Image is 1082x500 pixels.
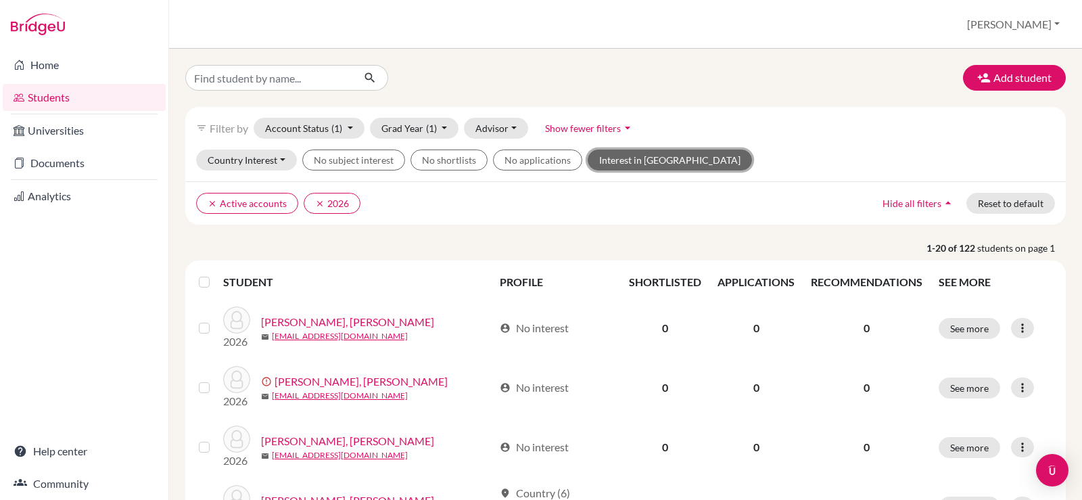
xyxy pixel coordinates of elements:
button: Country Interest [196,150,297,171]
i: arrow_drop_down [621,121,634,135]
th: PROFILE [492,266,621,298]
div: No interest [500,439,569,455]
button: Show fewer filtersarrow_drop_down [534,118,646,139]
span: (1) [331,122,342,134]
button: Add student [963,65,1066,91]
a: Help center [3,438,166,465]
button: Grad Year(1) [370,118,459,139]
td: 0 [621,298,709,358]
th: SHORTLISTED [621,266,709,298]
img: ABD EL MONEIM, Hana Sherif [223,366,250,393]
a: [PERSON_NAME], [PERSON_NAME] [261,314,434,330]
a: Documents [3,150,166,177]
button: clearActive accounts [196,193,298,214]
span: (1) [426,122,437,134]
button: Interest in [GEOGRAPHIC_DATA] [588,150,752,171]
a: [PERSON_NAME], [PERSON_NAME] [275,373,448,390]
td: 0 [621,358,709,417]
button: See more [939,318,1000,339]
p: 2026 [223,393,250,409]
span: students on page 1 [977,241,1066,255]
span: mail [261,333,269,341]
a: Analytics [3,183,166,210]
span: account_circle [500,382,511,393]
button: Hide all filtersarrow_drop_up [871,193,966,214]
button: No subject interest [302,150,405,171]
button: Account Status(1) [254,118,364,139]
button: See more [939,437,1000,458]
span: mail [261,392,269,401]
p: 0 [811,439,922,455]
span: account_circle [500,323,511,334]
th: STUDENT [223,266,492,298]
strong: 1-20 of 122 [926,241,977,255]
td: 0 [709,358,803,417]
span: Hide all filters [883,198,941,209]
div: No interest [500,380,569,396]
input: Find student by name... [185,65,353,91]
button: Advisor [464,118,528,139]
span: Show fewer filters [545,122,621,134]
button: No applications [493,150,582,171]
i: clear [208,199,217,208]
img: Bridge-U [11,14,65,35]
i: arrow_drop_up [941,196,955,210]
div: No interest [500,320,569,336]
span: account_circle [500,442,511,453]
button: [PERSON_NAME] [961,12,1066,37]
a: Home [3,51,166,78]
a: [EMAIL_ADDRESS][DOMAIN_NAME] [272,449,408,461]
p: 2026 [223,453,250,469]
i: clear [315,199,325,208]
a: [PERSON_NAME], [PERSON_NAME] [261,433,434,449]
button: Reset to default [966,193,1055,214]
th: APPLICATIONS [709,266,803,298]
div: Open Intercom Messenger [1036,454,1068,486]
td: 0 [709,298,803,358]
p: 0 [811,380,922,396]
button: See more [939,378,1000,399]
img: ABD EL MONEIM, Hlla Emad [223,426,250,453]
td: 0 [709,417,803,477]
span: location_on [500,488,511,499]
span: mail [261,452,269,460]
a: [EMAIL_ADDRESS][DOMAIN_NAME] [272,390,408,402]
th: SEE MORE [931,266,1060,298]
th: RECOMMENDATIONS [803,266,931,298]
i: filter_list [196,122,207,133]
span: Filter by [210,122,248,135]
img: ABDEL FATTAH, Omar Waleed [223,306,250,334]
button: clear2026 [304,193,360,214]
a: Universities [3,117,166,144]
p: 0 [811,320,922,336]
span: error_outline [261,376,275,387]
button: No shortlists [410,150,488,171]
a: Community [3,470,166,497]
a: Students [3,84,166,111]
a: [EMAIL_ADDRESS][DOMAIN_NAME] [272,330,408,342]
td: 0 [621,417,709,477]
p: 2026 [223,334,250,350]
